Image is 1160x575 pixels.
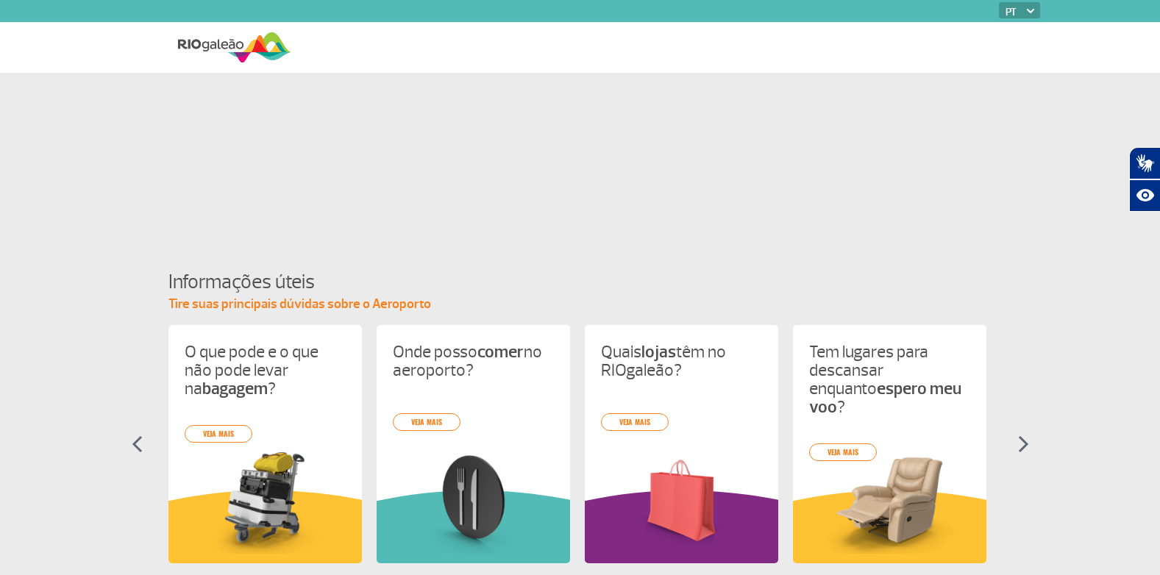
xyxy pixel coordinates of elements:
strong: comer [477,341,524,362]
a: veja mais [601,413,669,431]
img: verdeInformacoesUteis.svg [377,490,570,563]
img: amareloInformacoesUteis.svg [168,490,362,563]
strong: espero meu voo [809,378,961,418]
p: Onde posso no aeroporto? [393,343,554,379]
a: veja mais [185,425,252,443]
h4: Informações úteis [168,268,992,296]
strong: lojas [641,341,676,362]
a: veja mais [393,413,460,431]
p: Quais têm no RIOgaleão? [601,343,762,379]
p: O que pode e o que não pode levar na ? [185,343,346,398]
img: seta-esquerda [132,435,143,453]
img: card%20informa%C3%A7%C3%B5es%201.png [185,449,346,554]
button: Abrir tradutor de língua de sinais. [1129,147,1160,179]
img: roxoInformacoesUteis.svg [585,490,778,563]
strong: bagagem [202,378,268,399]
button: Abrir recursos assistivos. [1129,179,1160,212]
img: amareloInformacoesUteis.svg [793,490,986,563]
img: seta-direita [1018,435,1029,453]
p: Tire suas principais dúvidas sobre o Aeroporto [168,296,992,313]
p: Tem lugares para descansar enquanto ? [809,343,970,416]
img: card%20informa%C3%A7%C3%B5es%208.png [393,449,554,554]
a: veja mais [809,443,877,461]
img: card%20informa%C3%A7%C3%B5es%206.png [601,449,762,554]
div: Plugin de acessibilidade da Hand Talk. [1129,147,1160,212]
img: card%20informa%C3%A7%C3%B5es%204.png [809,449,970,554]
